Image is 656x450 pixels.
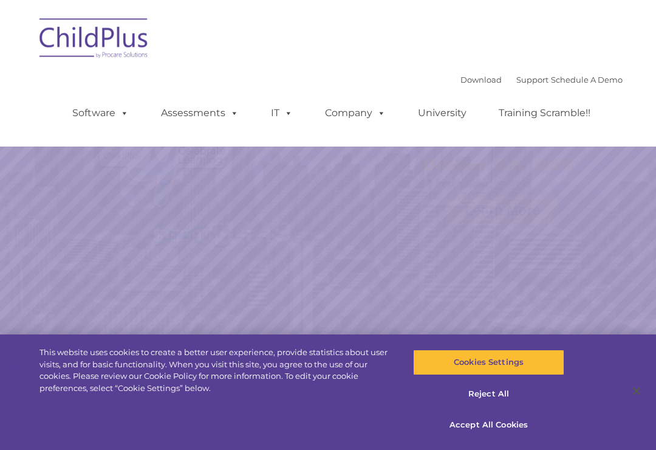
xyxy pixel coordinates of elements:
a: Support [516,75,548,85]
a: Company [313,101,398,125]
a: IT [259,101,305,125]
button: Cookies Settings [413,350,564,375]
a: Assessments [149,101,251,125]
button: Close [623,378,650,404]
a: Software [60,101,141,125]
a: Training Scramble!! [487,101,603,125]
a: Download [460,75,502,85]
a: University [406,101,479,125]
div: This website uses cookies to create a better user experience, provide statistics about user visit... [39,347,394,394]
a: Schedule A Demo [551,75,623,85]
font: | [460,75,623,85]
img: ChildPlus by Procare Solutions [33,10,155,71]
a: Learn More [446,196,559,225]
button: Reject All [413,381,564,407]
button: Accept All Cookies [413,412,564,438]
